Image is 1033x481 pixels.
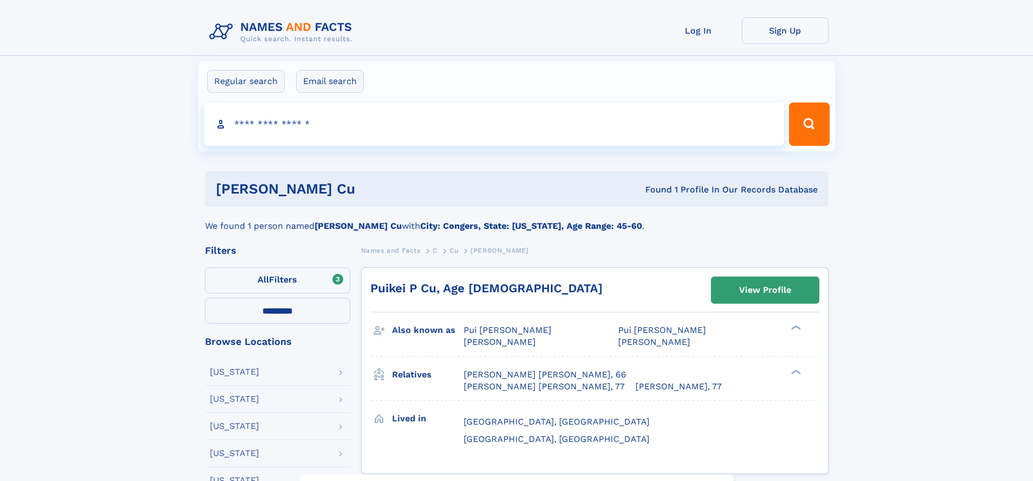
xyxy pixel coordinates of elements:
div: [US_STATE] [210,422,259,431]
b: City: Congers, State: [US_STATE], Age Range: 45-60 [420,221,642,231]
div: ❯ [788,368,801,375]
span: [GEOGRAPHIC_DATA], [GEOGRAPHIC_DATA] [464,434,650,444]
a: Log In [655,17,742,44]
div: View Profile [739,278,791,303]
h3: Relatives [392,365,464,384]
b: [PERSON_NAME] Cu [315,221,402,231]
span: Pui [PERSON_NAME] [618,325,706,335]
a: View Profile [711,277,819,303]
a: C [433,243,438,257]
span: Cu [450,247,458,254]
div: Found 1 Profile In Our Records Database [500,184,818,196]
img: Logo Names and Facts [205,17,361,47]
a: Cu [450,243,458,257]
a: [PERSON_NAME], 77 [636,381,722,393]
a: [PERSON_NAME] [PERSON_NAME], 77 [464,381,625,393]
h3: Lived in [392,409,464,428]
div: [US_STATE] [210,395,259,403]
label: Regular search [207,70,285,93]
a: Names and Facts [361,243,421,257]
a: Puikei P Cu, Age [DEMOGRAPHIC_DATA] [370,281,602,295]
span: [PERSON_NAME] [618,337,690,347]
a: Sign Up [742,17,829,44]
span: [GEOGRAPHIC_DATA], [GEOGRAPHIC_DATA] [464,416,650,427]
span: Pui [PERSON_NAME] [464,325,551,335]
span: All [258,274,269,285]
div: [US_STATE] [210,368,259,376]
div: Filters [205,246,350,255]
div: ❯ [788,324,801,331]
label: Email search [296,70,364,93]
input: search input [204,102,785,146]
div: We found 1 person named with . [205,207,829,233]
span: [PERSON_NAME] [471,247,529,254]
div: [US_STATE] [210,449,259,458]
span: [PERSON_NAME] [464,337,536,347]
span: C [433,247,438,254]
a: [PERSON_NAME] [PERSON_NAME], 66 [464,369,626,381]
h3: Also known as [392,321,464,339]
button: Search Button [789,102,829,146]
label: Filters [205,267,350,293]
h1: [PERSON_NAME] cu [216,182,501,196]
div: Browse Locations [205,337,350,347]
